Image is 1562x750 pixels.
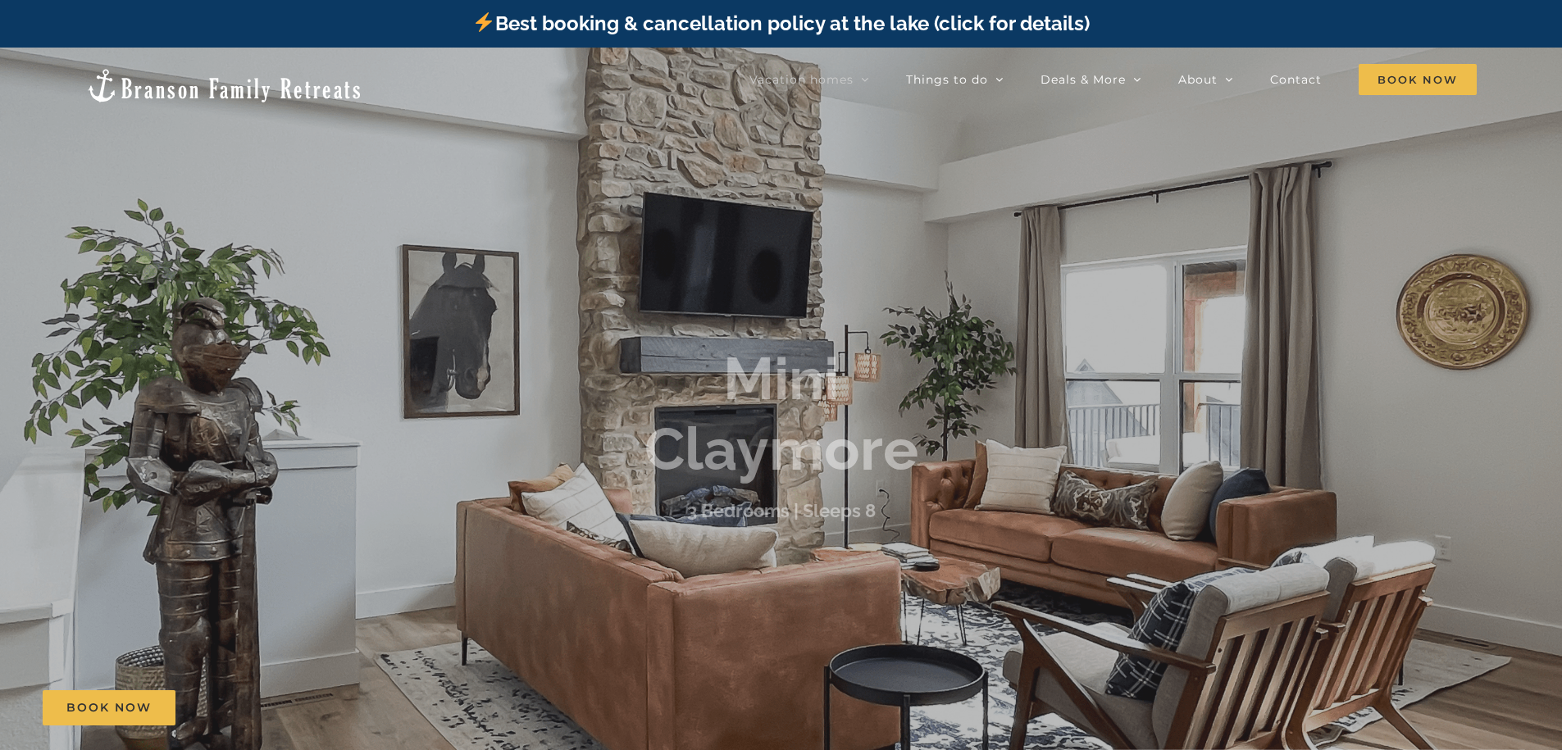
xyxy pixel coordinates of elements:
a: Deals & More [1041,63,1141,96]
span: Deals & More [1041,74,1126,85]
span: Things to do [906,74,988,85]
nav: Main Menu [749,63,1477,96]
img: ⚡️ [474,12,494,32]
a: Vacation homes [749,63,869,96]
span: About [1178,74,1218,85]
img: Branson Family Retreats Logo [85,67,363,104]
h3: 3 Bedrooms | Sleeps 8 [687,500,876,521]
span: Contact [1270,74,1322,85]
span: Vacation homes [749,74,854,85]
a: Best booking & cancellation policy at the lake (click for details) [472,11,1089,35]
span: Book Now [66,701,152,715]
a: Book Now [43,690,175,725]
span: Book Now [1359,64,1477,95]
b: Mini Claymore [644,343,918,484]
a: About [1178,63,1233,96]
a: Contact [1270,63,1322,96]
a: Things to do [906,63,1004,96]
